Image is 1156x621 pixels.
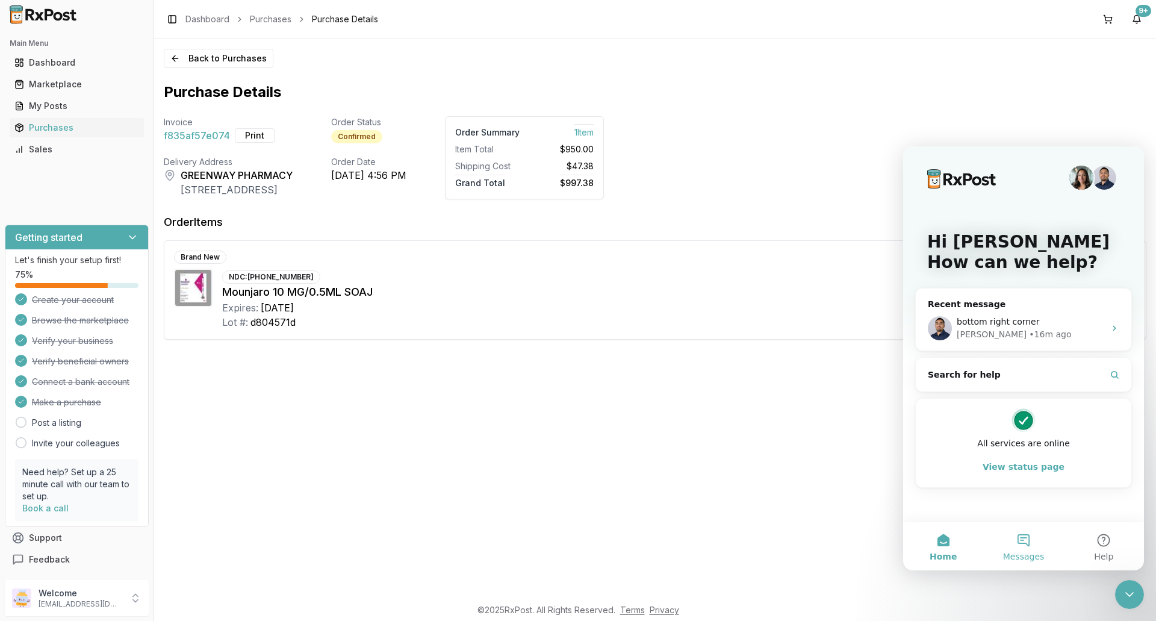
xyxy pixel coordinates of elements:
[15,269,33,281] span: 75 %
[39,587,122,599] p: Welcome
[22,503,69,513] a: Book a call
[222,284,1086,301] div: Mounjaro 10 MG/0.5ML SOAJ
[32,417,81,429] a: Post a listing
[222,270,320,284] div: NDC: [PHONE_NUMBER]
[164,156,293,168] div: Delivery Address
[5,75,149,94] button: Marketplace
[39,599,122,609] p: [EMAIL_ADDRESS][DOMAIN_NAME]
[32,437,120,449] a: Invite your colleagues
[222,301,258,315] div: Expires:
[331,130,382,143] div: Confirmed
[164,116,293,128] div: Invoice
[5,549,149,570] button: Feedback
[32,294,114,306] span: Create your account
[14,57,139,69] div: Dashboard
[185,13,378,25] nav: breadcrumb
[529,143,594,155] div: $950.00
[560,175,594,188] span: $997.38
[174,251,226,264] div: Brand New
[164,83,1146,102] h1: Purchase Details
[32,314,129,326] span: Browse the marketplace
[15,254,138,266] p: Let's finish your setup first!
[312,13,378,25] span: Purchase Details
[15,230,82,245] h3: Getting started
[29,554,70,566] span: Feedback
[331,156,406,168] div: Order Date
[455,175,505,188] span: Grand Total
[331,168,406,183] div: [DATE] 4:56 PM
[5,53,149,72] button: Dashboard
[903,146,1144,570] iframe: Intercom live chat
[32,355,129,367] span: Verify beneficial owners
[455,143,520,155] div: Item Total
[164,49,273,68] button: Back to Purchases
[14,100,139,112] div: My Posts
[331,116,406,128] div: Order Status
[235,128,275,143] button: Print
[181,183,293,197] div: [STREET_ADDRESS]
[1136,5,1151,17] div: 9+
[5,527,149,549] button: Support
[5,118,149,137] button: Purchases
[164,128,230,143] span: f835af57e074
[261,301,294,315] div: [DATE]
[5,5,82,24] img: RxPost Logo
[455,126,520,139] div: Order Summary
[650,605,679,615] a: Privacy
[222,315,248,329] div: Lot #:
[181,168,293,183] div: GREENWAY PHARMACY
[574,124,594,137] span: 1 Item
[10,95,144,117] a: My Posts
[10,39,144,48] h2: Main Menu
[32,376,129,388] span: Connect a bank account
[175,270,211,306] img: Mounjaro 10 MG/0.5ML SOAJ
[22,466,131,502] p: Need help? Set up a 25 minute call with our team to set up.
[12,588,31,608] img: User avatar
[1127,10,1146,29] button: 9+
[1115,580,1144,609] iframe: Intercom live chat
[32,396,101,408] span: Make a purchase
[250,13,291,25] a: Purchases
[10,52,144,73] a: Dashboard
[455,160,520,172] div: Shipping Cost
[14,78,139,90] div: Marketplace
[529,160,594,172] div: $47.38
[5,96,149,116] button: My Posts
[620,605,645,615] a: Terms
[10,139,144,160] a: Sales
[10,117,144,139] a: Purchases
[14,143,139,155] div: Sales
[5,140,149,159] button: Sales
[32,335,113,347] span: Verify your business
[185,13,229,25] a: Dashboard
[250,315,296,329] div: d804571d
[14,122,139,134] div: Purchases
[10,73,144,95] a: Marketplace
[164,214,223,231] div: Order Items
